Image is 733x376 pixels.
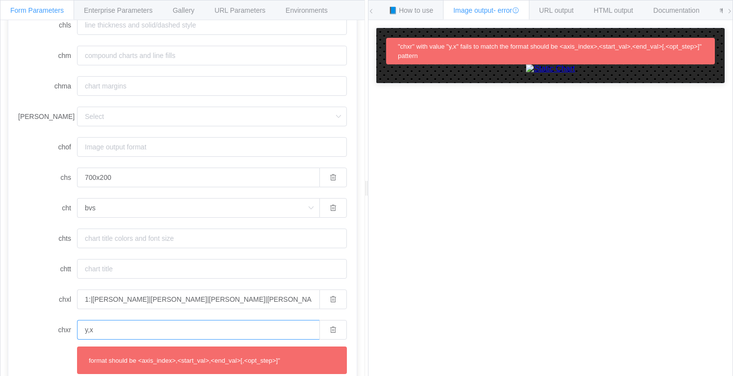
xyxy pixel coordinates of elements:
[77,76,347,96] input: chart margins
[18,229,77,248] label: chts
[89,357,280,364] span: format should be <axis_index>,<start_val>,<end_val>[,<opt_step>]"
[594,6,633,14] span: HTML output
[77,168,319,187] input: Chart size (<width>x<height>)
[398,43,702,59] span: "chxr" with value "y,x" fails to match the format should be <axis_index>,<start_val>,<end_val>[,<...
[214,6,265,14] span: URL Parameters
[389,6,433,14] span: 📘 How to use
[18,137,77,157] label: chof
[173,6,194,14] span: Gallery
[77,259,347,279] input: chart title
[84,6,153,14] span: Enterprise Parameters
[18,289,77,309] label: chxl
[494,6,519,14] span: - error
[18,198,77,218] label: cht
[77,46,347,65] input: compound charts and line fills
[77,107,347,126] input: Select
[18,320,77,340] label: chxr
[18,168,77,187] label: chs
[526,64,575,73] img: Static Chart
[77,289,319,309] input: Custom string axis labels on any axis
[18,259,77,279] label: chtt
[10,6,64,14] span: Form Parameters
[77,229,347,248] input: chart title colors and font size
[286,6,328,14] span: Environments
[453,6,519,14] span: Image output
[77,198,319,218] input: Select
[386,64,715,73] a: Static Chart
[77,137,347,157] input: Image output format
[18,107,77,126] label: [PERSON_NAME]
[77,320,319,340] input: Axis data-range
[18,76,77,96] label: chma
[654,6,700,14] span: Documentation
[18,46,77,65] label: chm
[18,15,77,35] label: chls
[77,15,347,35] input: line thickness and solid/dashed style
[539,6,574,14] span: URL output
